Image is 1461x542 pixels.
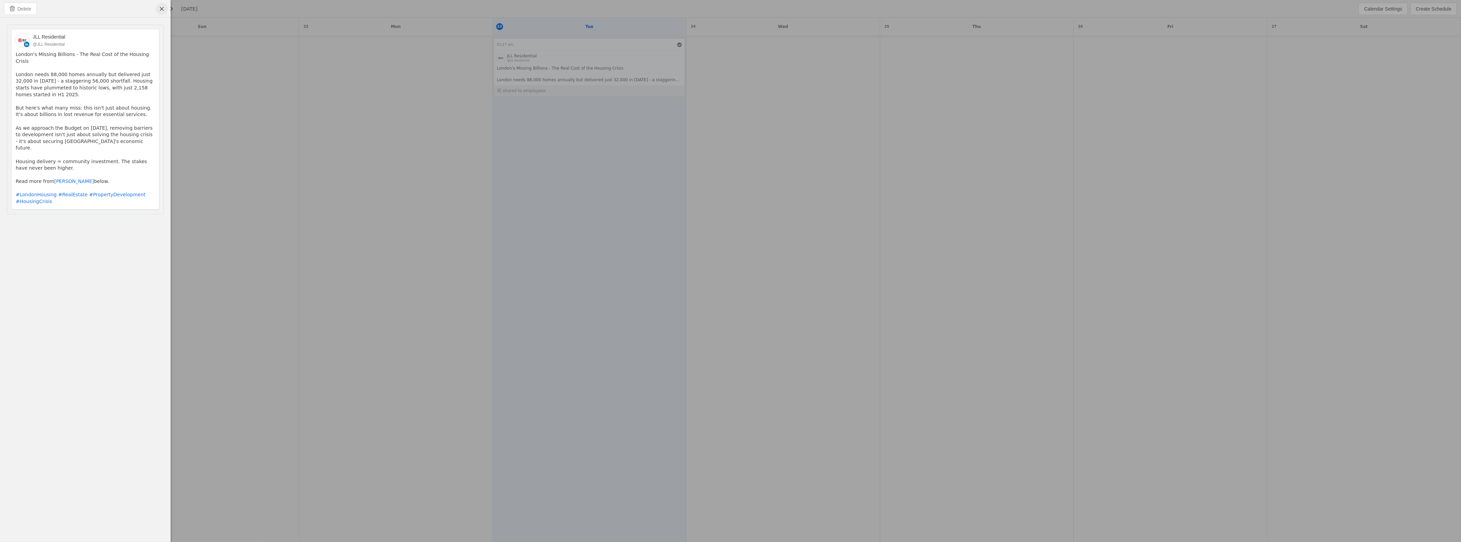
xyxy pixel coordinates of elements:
[16,33,29,47] img: cache
[16,199,52,204] a: #HousingCrisis
[54,179,94,184] a: [PERSON_NAME]
[16,192,57,197] a: #LondonHousing
[89,192,145,197] a: #PropertyDevelopment
[58,192,87,197] a: #RealEstate
[33,33,65,40] div: JLL Residential
[4,3,37,15] button: Delete
[33,42,65,47] div: @JLL Residential
[16,51,155,205] pre: London's Missing Billions - The Real Cost of the Housing Crisis London needs 88,000 homes annuall...
[17,5,31,12] span: Delete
